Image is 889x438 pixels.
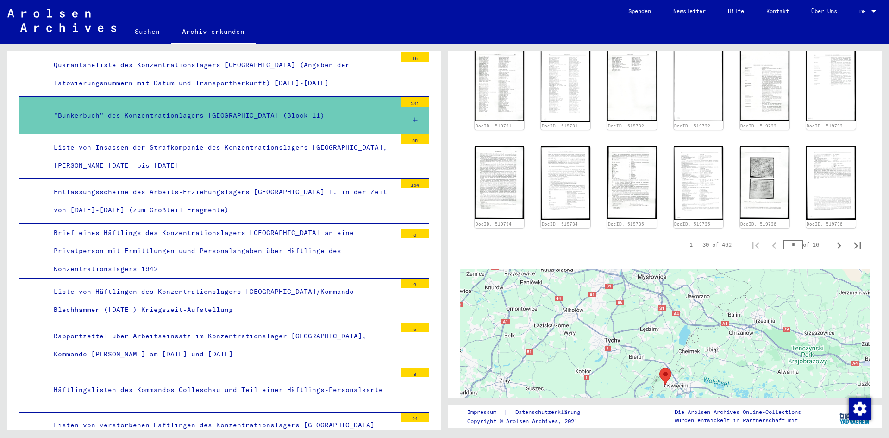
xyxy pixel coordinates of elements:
[689,241,732,249] div: 1 – 30 of 462
[47,183,396,219] div: Entlassungsscheine des Arbeits-Erziehungslagers [GEOGRAPHIC_DATA] I. in der Zeit von [DATE]-[DATE...
[830,235,848,254] button: Next page
[401,179,429,188] div: 154
[401,229,429,238] div: 6
[475,49,524,121] img: 001.jpg
[467,407,591,417] div: |
[765,235,783,254] button: Previous page
[848,235,867,254] button: Last page
[47,283,396,319] div: Liste von Häftlingen des Konzentrationslagers [GEOGRAPHIC_DATA]/Kommando Blechhammer ([DATE]) Kri...
[401,279,429,288] div: 9
[674,49,723,121] img: 002.jpg
[124,20,171,43] a: Suchen
[47,327,396,363] div: Rapportzettel über Arbeitseinsatz im Konzentrationslager [GEOGRAPHIC_DATA], Kommando [PERSON_NAME...
[47,139,396,175] div: Liste von Insassen der Strafkompanie des Konzentrationslagers [GEOGRAPHIC_DATA], [PERSON_NAME][DA...
[740,123,776,128] a: DocID: 519733
[541,146,590,220] img: 002.jpg
[541,49,590,122] img: 002.jpg
[47,56,396,92] div: Quarantäneliste des Konzentrationslagers [GEOGRAPHIC_DATA] (Angaben der Tätowierungsnummern mit D...
[401,97,429,107] div: 231
[607,146,657,219] img: 001.jpg
[401,413,429,422] div: 24
[783,240,830,249] div: of 16
[675,416,801,425] p: wurden entwickelt in Partnerschaft mit
[608,123,644,128] a: DocID: 519732
[838,405,872,428] img: yv_logo.png
[607,49,657,121] img: 001.jpg
[475,146,524,219] img: 001.jpg
[47,381,396,399] div: Häftlingslisten des Kommandos Golleschau und Teil einer Häftlings-Personalkarte
[542,222,578,227] a: DocID: 519734
[47,224,396,279] div: Brief eines Häftlings des Konzentrationslagers [GEOGRAPHIC_DATA] an eine Privatperson mit Ermittl...
[807,123,843,128] a: DocID: 519733
[674,222,710,227] a: DocID: 519735
[740,146,789,219] img: 001.jpg
[806,146,856,220] img: 002.jpg
[401,323,429,332] div: 5
[746,235,765,254] button: First page
[467,417,591,425] p: Copyright © Arolsen Archives, 2021
[740,222,776,227] a: DocID: 519736
[171,20,256,44] a: Archiv erkunden
[608,222,644,227] a: DocID: 519735
[806,49,856,121] img: 002.jpg
[659,368,671,385] div: Auschwitz Concentration and Extermination Camp
[849,398,871,420] img: Zustimmung ändern
[401,134,429,144] div: 55
[47,107,396,125] div: "Bunkerbuch" des Konzentrationlagers [GEOGRAPHIC_DATA] (Block 11)
[675,408,801,416] p: Die Arolsen Archives Online-Collections
[401,368,429,377] div: 8
[674,146,723,220] img: 002.jpg
[7,9,116,32] img: Arolsen_neg.svg
[476,123,512,128] a: DocID: 519731
[542,123,578,128] a: DocID: 519731
[508,407,591,417] a: Datenschutzerklärung
[401,52,429,62] div: 15
[807,222,843,227] a: DocID: 519736
[859,8,870,15] span: DE
[467,407,504,417] a: Impressum
[674,123,710,128] a: DocID: 519732
[476,222,512,227] a: DocID: 519734
[740,49,789,121] img: 001.jpg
